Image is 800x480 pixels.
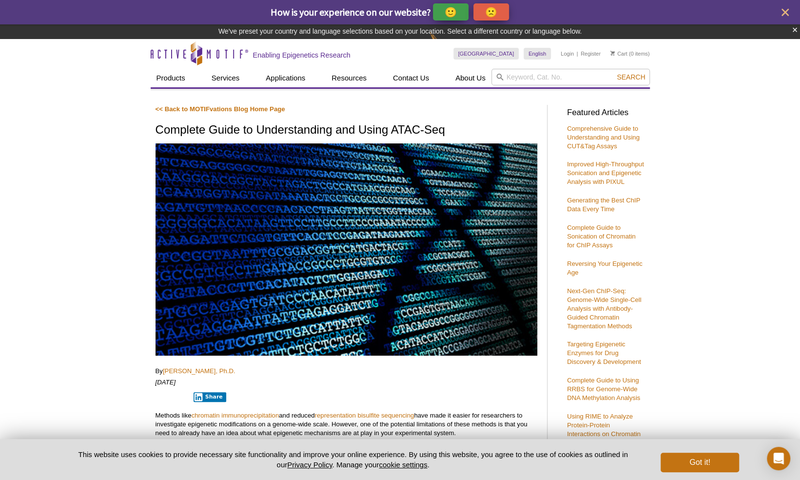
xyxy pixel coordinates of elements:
[445,6,457,18] p: 🙂
[610,48,650,60] li: (0 items)
[581,50,601,57] a: Register
[567,413,641,438] a: Using RIME to Analyze Protein-Protein Interactions on Chromatin
[767,447,790,470] div: Open Intercom Messenger
[156,379,176,386] em: [DATE]
[253,51,351,60] h2: Enabling Epigenetics Research
[314,412,414,419] a: representation bisulfite sequencing
[567,340,641,365] a: Targeting Epigenetic Enzymes for Drug Discovery & Development
[614,73,648,81] button: Search
[567,125,640,150] a: Comprehensive Guide to Understanding and Using CUT&Tag Assays
[485,6,497,18] p: 🙁
[151,69,191,87] a: Products
[449,69,491,87] a: About Us
[610,51,615,56] img: Your Cart
[661,453,739,472] button: Got it!
[387,69,435,87] a: Contact Us
[156,105,285,113] a: << Back to MOTIFvations Blog Home Page
[192,412,279,419] a: chromatin immunoprecipitation
[567,260,643,276] a: Reversing Your Epigenetic Age
[156,411,537,438] p: Methods like and reduced have made it easier for researchers to investigate epigenetic modificati...
[61,449,645,470] p: This website uses cookies to provide necessary site functionality and improve your online experie...
[567,224,636,249] a: Complete Guide to Sonication of Chromatin for ChIP Assays
[567,197,640,213] a: Generating the Best ChIP Data Every Time
[792,24,798,36] button: ×
[524,48,551,60] a: English
[561,50,574,57] a: Login
[260,69,311,87] a: Applications
[779,6,791,19] button: close
[567,287,641,330] a: Next-Gen ChIP-Seq: Genome-Wide Single-Cell Analysis with Antibody-Guided Chromatin Tagmentation M...
[156,392,187,401] iframe: X Post Button
[194,392,226,402] button: Share
[287,460,332,469] a: Privacy Policy
[156,123,537,138] h1: Complete Guide to Understanding and Using ATAC-Seq
[271,6,431,18] span: How is your experience on our website?
[156,143,537,356] img: ATAC-Seq
[326,69,372,87] a: Resources
[567,160,644,185] a: Improved High-Throughput Sonication and Epigenetic Analysis with PIXUL
[430,32,456,55] img: Change Here
[206,69,246,87] a: Services
[156,367,537,376] p: By
[567,109,645,117] h3: Featured Articles
[379,460,427,469] button: cookie settings
[163,367,235,375] a: [PERSON_NAME], Ph.D.
[610,50,627,57] a: Cart
[491,69,650,85] input: Keyword, Cat. No.
[577,48,578,60] li: |
[567,377,640,401] a: Complete Guide to Using RRBS for Genome-Wide DNA Methylation Analysis
[453,48,519,60] a: [GEOGRAPHIC_DATA]
[617,73,645,81] span: Search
